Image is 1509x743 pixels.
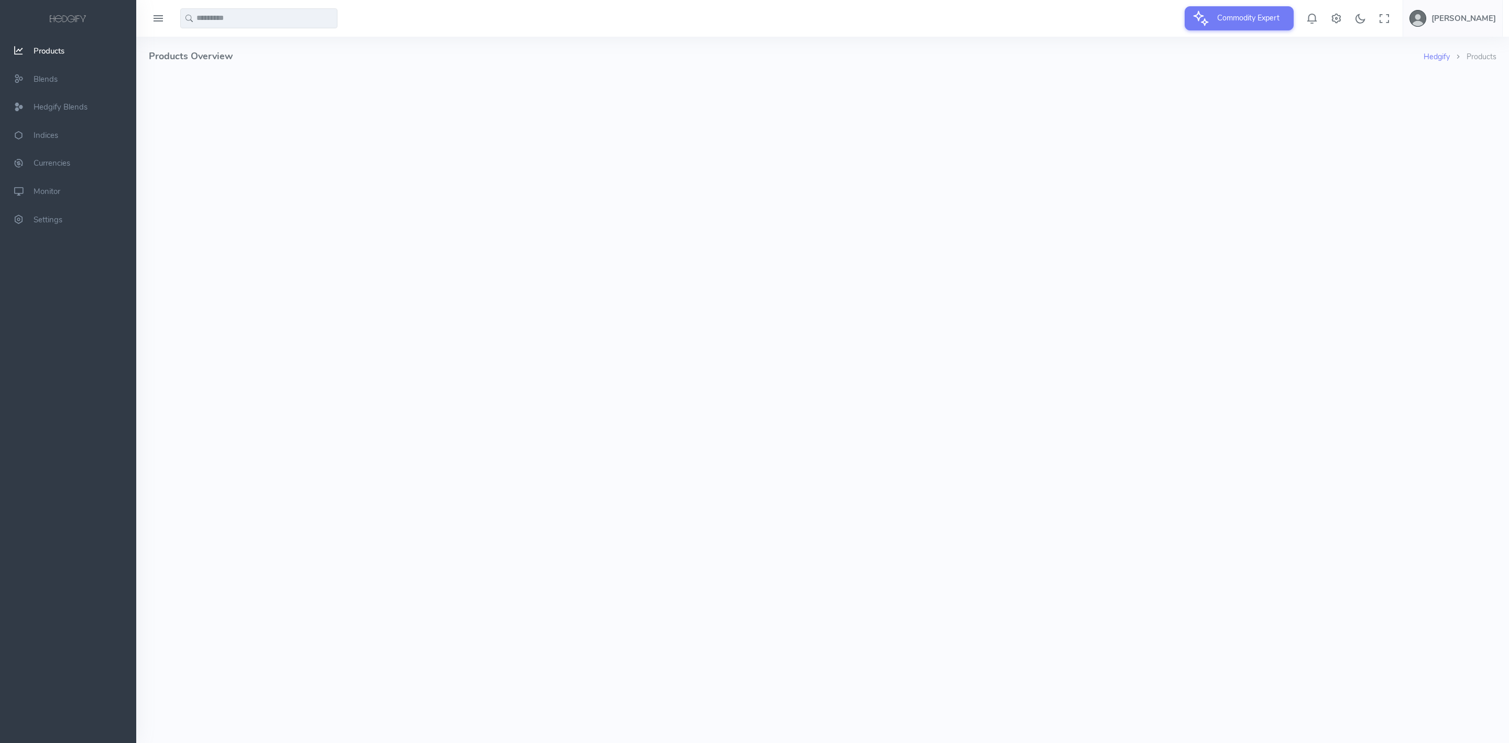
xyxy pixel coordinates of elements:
[1431,14,1496,23] h5: [PERSON_NAME]
[34,186,60,197] span: Monitor
[34,46,64,56] span: Products
[1409,10,1426,27] img: user-image
[34,130,58,141] span: Indices
[48,14,89,25] img: logo
[1185,6,1294,30] button: Commodity Expert
[34,74,58,84] span: Blends
[34,102,88,112] span: Hedgify Blends
[1450,51,1496,63] li: Products
[34,158,70,169] span: Currencies
[1185,13,1294,23] a: Commodity Expert
[34,214,62,225] span: Settings
[1424,51,1450,62] a: Hedgify
[149,37,1424,76] h4: Products Overview
[1211,6,1286,29] span: Commodity Expert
